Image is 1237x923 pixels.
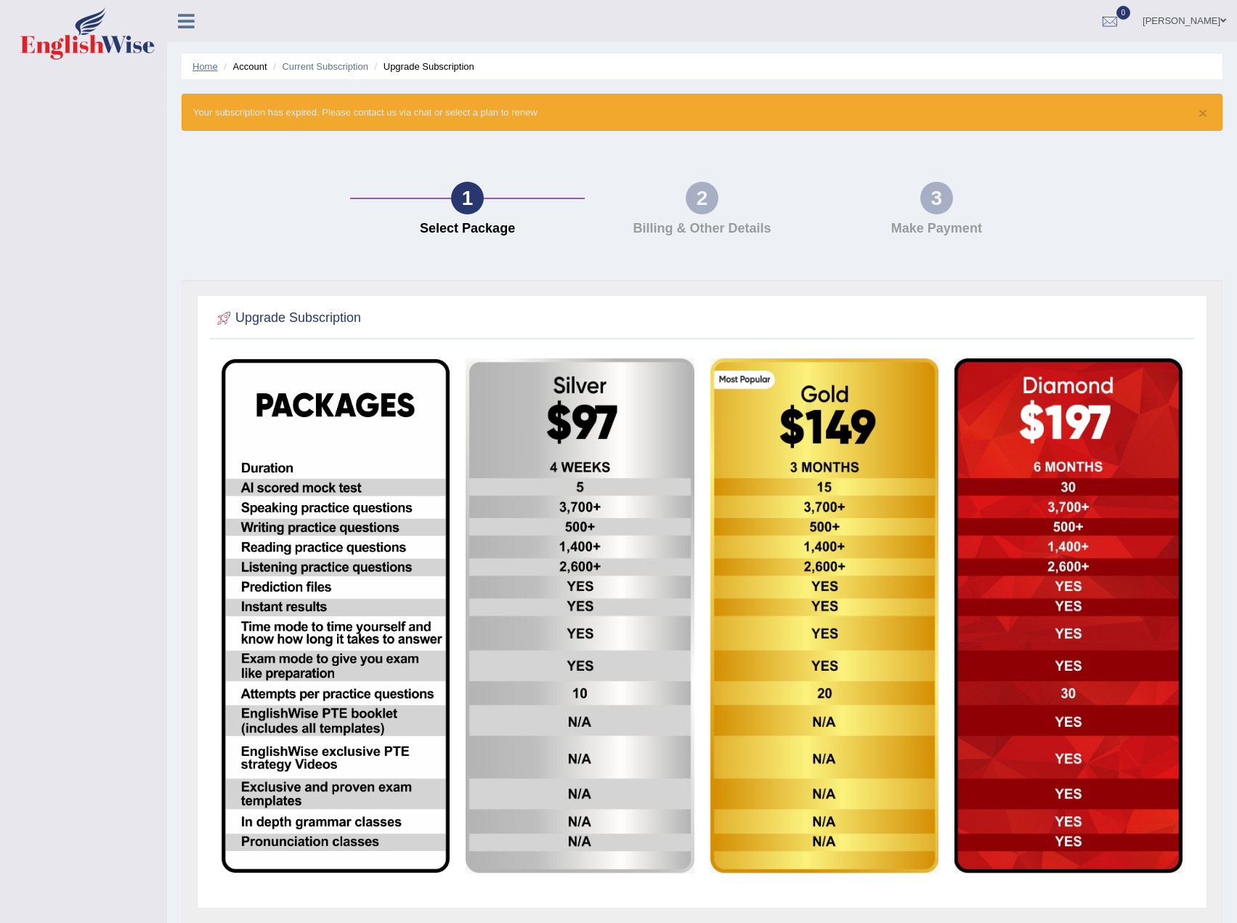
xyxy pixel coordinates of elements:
[357,222,577,236] h4: Select Package
[451,182,484,214] div: 1
[686,182,718,214] div: 2
[466,358,694,874] img: aud-silver.png
[827,222,1047,236] h4: Make Payment
[592,222,812,236] h4: Billing & Other Details
[710,358,938,874] img: aud-gold.png
[282,61,368,72] a: Current Subscription
[1116,6,1131,20] span: 0
[954,358,1183,874] img: aud-diamond.png
[192,61,218,72] a: Home
[214,307,361,329] h2: Upgrade Subscription
[1199,105,1207,121] button: ×
[220,60,267,73] li: Account
[371,60,474,73] li: Upgrade Subscription
[920,182,953,214] div: 3
[182,94,1222,131] div: Your subscription has expired. Please contact us via chat or select a plan to renew
[222,359,450,873] img: EW package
